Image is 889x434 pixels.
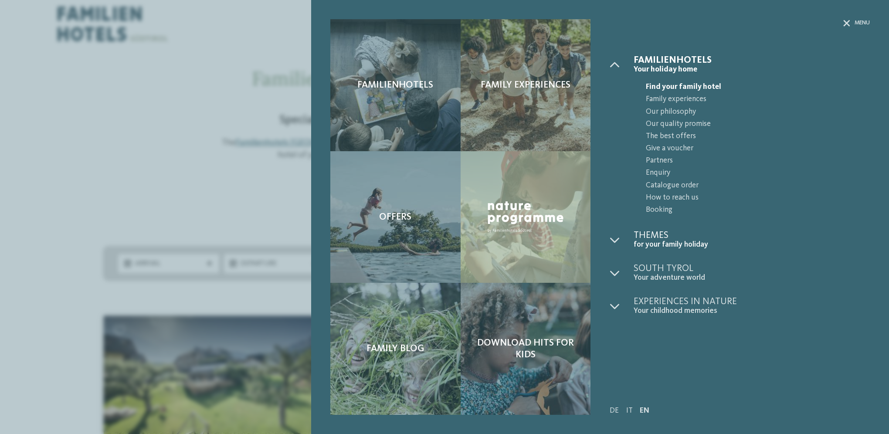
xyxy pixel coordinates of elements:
span: for your family holiday [634,240,870,249]
a: Give a voucher [634,142,870,155]
a: Family experiences [634,93,870,105]
a: Looking for family hotels? Find the best ones here! Familienhotels [330,19,460,151]
a: EN [640,407,649,414]
a: Our quality promise [634,118,870,130]
span: Experiences in nature [634,297,870,306]
a: Familienhotels Your holiday home [634,55,870,74]
a: Our philosophy [634,106,870,118]
span: Your holiday home [634,65,870,74]
a: Looking for family hotels? Find the best ones here! Offers [330,151,460,283]
span: Find your family hotel [646,81,870,93]
span: Your adventure world [634,273,870,282]
a: Looking for family hotels? Find the best ones here! Download hits for kids [461,283,590,415]
span: Give a voucher [646,142,870,155]
img: Nature Programme [485,198,567,235]
a: South Tyrol Your adventure world [634,264,870,282]
span: Menu [855,19,870,27]
a: Themes for your family holiday [634,231,870,249]
span: Your childhood memories [634,306,870,315]
span: Our quality promise [646,118,870,130]
a: DE [610,407,619,414]
span: Offers [379,211,411,223]
a: IT [626,407,633,414]
a: Partners [634,155,870,167]
a: Catalogue order [634,180,870,192]
span: Familienhotels [357,79,433,91]
span: Download hits for kids [470,337,581,360]
span: Catalogue order [646,180,870,192]
span: Family experiences [646,93,870,105]
a: Looking for family hotels? Find the best ones here! Family Blog [330,283,460,415]
span: Themes [634,231,870,240]
a: Looking for family hotels? Find the best ones here! Nature Programme [461,151,590,283]
span: Partners [646,155,870,167]
span: Our philosophy [646,106,870,118]
a: Find your family hotel [634,81,870,93]
a: The best offers [634,130,870,142]
span: How to reach us [646,192,870,204]
span: South Tyrol [634,264,870,273]
span: Enquiry [646,167,870,179]
a: Booking [634,204,870,216]
span: Family experiences [481,79,570,91]
a: Experiences in nature Your childhood memories [634,297,870,315]
span: Familienhotels [634,55,870,65]
a: How to reach us [634,192,870,204]
a: Enquiry [634,167,870,179]
a: Looking for family hotels? Find the best ones here! Family experiences [461,19,590,151]
span: The best offers [646,130,870,142]
span: Family Blog [366,343,424,354]
span: Booking [646,204,870,216]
